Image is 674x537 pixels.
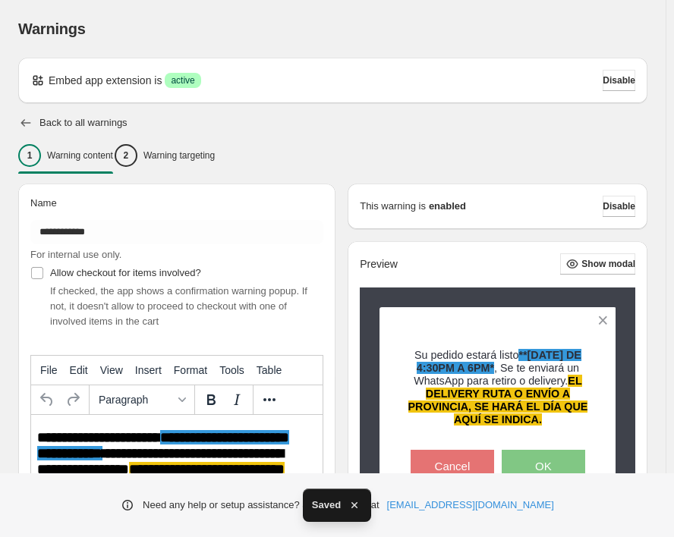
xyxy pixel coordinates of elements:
button: OK [502,450,585,483]
span: File [40,364,58,376]
button: Disable [603,196,635,217]
a: [EMAIL_ADDRESS][DOMAIN_NAME] [387,498,554,513]
span: If checked, the app shows a confirmation warning popup. If not, it doesn't allow to proceed to ch... [50,285,307,327]
h2: Preview [360,258,398,271]
span: Allow checkout for items involved? [50,267,201,278]
span: View [100,364,123,376]
strong: enabled [429,199,466,214]
span: Show modal [581,258,635,270]
button: More... [257,387,282,413]
button: 1Warning content [18,140,113,171]
span: active [171,74,194,86]
body: Rich Text Area. Press ALT-0 for help. [6,14,285,115]
span: Saved [312,498,341,513]
div: 2 [115,144,137,167]
div: 1 [18,144,41,167]
button: Show modal [560,253,635,275]
p: Warning targeting [143,149,215,162]
button: Formats [93,387,191,413]
iframe: Rich Text Area [31,415,323,492]
button: Disable [603,70,635,91]
span: Tools [219,364,244,376]
span: EL DELIVERY RUTA O ENVÍO A PROVINCIA, SE HARÁ EL DÍA QUE AQUÍ SE INDICA. [408,375,588,426]
p: This warning is [360,199,426,214]
button: Redo [60,387,86,413]
span: Disable [603,200,635,212]
span: Paragraph [99,394,173,406]
span: For internal use only. [30,249,121,260]
p: Warning content [47,149,113,162]
button: 2Warning targeting [115,140,215,171]
h3: Su pedido estará listo , Se te enviará un WhatsApp para retiro o delivery. [406,349,590,427]
span: Warnings [18,20,86,37]
button: Italic [224,387,250,413]
span: Name [30,197,57,209]
p: Embed app extension is [49,73,162,88]
button: Cancel [411,450,494,483]
button: Bold [198,387,224,413]
span: Format [174,364,207,376]
h2: Back to all warnings [39,117,128,129]
button: Undo [34,387,60,413]
span: Table [257,364,282,376]
span: Disable [603,74,635,86]
span: **[DATE] DE 4:30PM A 6PM* [417,349,581,374]
span: Edit [70,364,88,376]
span: Insert [135,364,162,376]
